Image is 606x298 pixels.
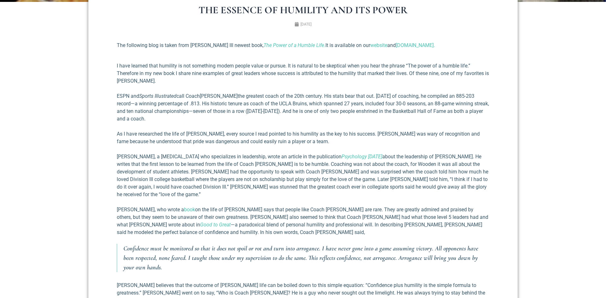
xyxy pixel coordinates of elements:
[139,93,176,99] em: Sports Illustrated
[114,5,492,15] h1: The Essence of Humility and Its Power
[184,207,195,213] a: book
[396,42,435,48] a: [DOMAIN_NAME].
[264,42,325,48] a: The Power of a Humble Life.
[200,93,238,99] a: [PERSON_NAME]
[300,22,312,26] time: [DATE]
[117,92,489,123] p: ESPN and call Coach the greatest coach of the 20th century. His stats bear that out. [DATE] of co...
[200,222,231,228] a: Good to Great
[117,62,489,85] p: I have learned that humility is not something modern people value or pursue. It is natural to be ...
[123,244,489,272] p: Confidence must be monitored so that it does not spoil or rot and turn into arrogance. I have nev...
[370,42,387,48] a: website
[264,42,324,48] em: The Power of a Humble Life
[117,153,489,198] p: [PERSON_NAME], a [MEDICAL_DATA] who specializes in leadership, wrote an article in the publicatio...
[117,206,489,236] p: [PERSON_NAME], who wrote a on the life of [PERSON_NAME] says that people like Coach [PERSON_NAME]...
[117,130,489,145] p: As I have researched the life of [PERSON_NAME], every source I read pointed to his humility as th...
[342,154,382,160] a: Psychology [DATE]
[117,42,489,49] p: The following blog is taken from [PERSON_NAME] III newest book, It is available on our and
[294,21,312,27] a: [DATE]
